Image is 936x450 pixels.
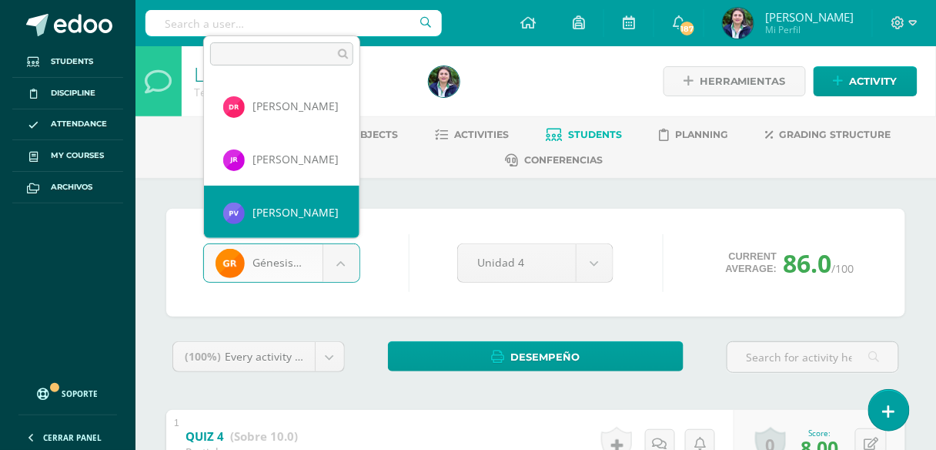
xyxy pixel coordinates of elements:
span: [PERSON_NAME] [252,99,339,113]
span: [PERSON_NAME] [252,152,339,166]
span: [PERSON_NAME] [252,205,339,220]
img: eb88c5559f7b5dd22af7da1c5091604d.png [223,203,245,224]
img: 390ad601800f52b3cd39729abb829c77.png [223,96,245,118]
img: c2b06f3916daa83e3f60fdb252493f4d.png [223,149,245,171]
